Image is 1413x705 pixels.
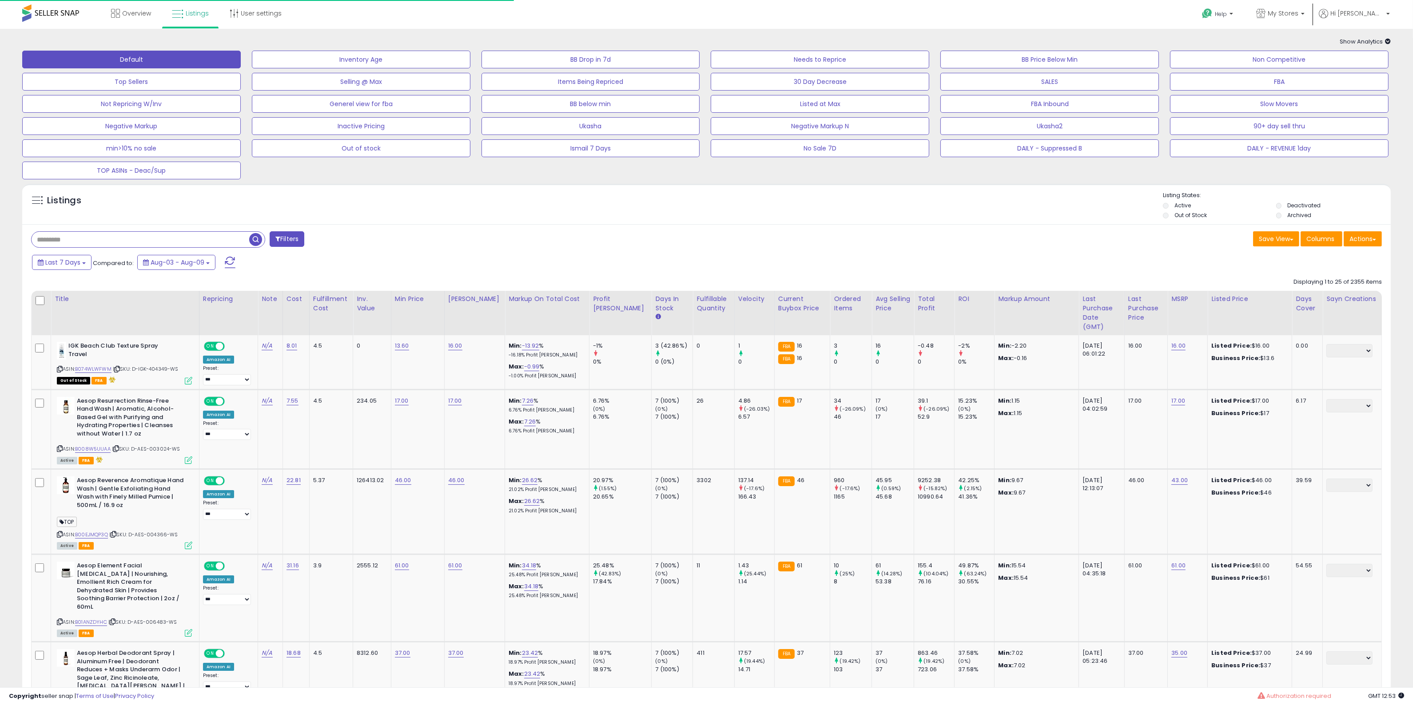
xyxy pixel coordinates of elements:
[998,476,1011,484] strong: Min:
[223,397,238,405] span: OFF
[68,342,176,360] b: IGK Beach Club Texture Spray Travel
[1211,294,1288,304] div: Listed Price
[998,294,1075,304] div: Markup Amount
[77,562,185,613] b: Aesop Element Facial [MEDICAL_DATA] | Nourishing, Emollient Rich Cream for Dehydrated Skin | Prov...
[509,497,582,514] div: %
[593,358,651,366] div: 0%
[738,562,774,570] div: 1.43
[55,294,195,304] div: Title
[1326,294,1378,304] div: Sayn Creations
[834,476,872,484] div: 960
[797,396,802,405] span: 17
[252,139,470,157] button: Out of stock
[109,531,178,538] span: | SKU: D-AES-004366-WS
[923,485,947,492] small: (-15.82%)
[655,562,693,570] div: 7 (100%)
[151,258,204,267] span: Aug-03 - Aug-09
[137,255,215,270] button: Aug-03 - Aug-09
[203,365,251,385] div: Preset:
[77,397,185,440] b: Aesop Resurrection Rinse-Free Hand Wash | Aromatic, Alcohol-Based Gel with Purifying and Hydratin...
[1171,476,1188,485] a: 43.00
[840,485,860,492] small: (-17.6%)
[1170,117,1389,135] button: 90+ day sell thru
[357,476,384,484] div: 126413.02
[697,342,728,350] div: 0
[313,562,346,570] div: 3.9
[797,354,802,362] span: 16
[778,476,795,486] small: FBA
[711,51,929,68] button: Needs to Reprice
[482,139,700,157] button: Ismail 7 Days
[113,365,179,372] span: | SKU: D-IGK-404349-WS
[287,561,299,570] a: 31.16
[1211,476,1285,484] div: $46.00
[738,294,771,304] div: Velocity
[357,562,384,570] div: 2555.12
[778,354,795,364] small: FBA
[357,342,384,350] div: 0
[75,445,111,453] a: B008W5UUAA
[522,649,538,657] a: 23.42
[509,407,582,413] p: 6.76% Profit [PERSON_NAME]
[395,341,409,350] a: 13.60
[958,493,994,501] div: 41.36%
[998,561,1011,570] strong: Min:
[357,397,384,405] div: 234.05
[313,397,346,405] div: 4.5
[697,562,728,570] div: 11
[998,397,1072,405] p: 1.15
[697,476,728,484] div: 3302
[1211,561,1252,570] b: Listed Price:
[115,692,154,700] a: Privacy Policy
[1128,476,1161,484] div: 46.00
[958,342,994,350] div: -2%
[655,476,693,484] div: 7 (100%)
[313,342,346,350] div: 4.5
[1171,341,1186,350] a: 16.00
[655,405,668,412] small: (0%)
[738,493,774,501] div: 166.43
[593,342,651,350] div: -1%
[918,358,954,366] div: 0
[1294,278,1382,286] div: Displaying 1 to 25 of 2355 items
[505,291,589,335] th: The percentage added to the cost of goods (COGS) that forms the calculator for Min & Max prices.
[287,294,306,304] div: Cost
[918,413,954,421] div: 52.9
[223,343,238,350] span: OFF
[1083,294,1121,332] div: Last Purchase Date (GMT)
[203,500,251,520] div: Preset:
[1296,476,1316,484] div: 39.59
[711,117,929,135] button: Negative Markup N
[524,669,541,678] a: 23.42
[22,139,241,157] button: min>10% no sale
[711,95,929,113] button: Listed at Max
[522,396,534,405] a: 7.26
[1211,409,1285,417] div: $17
[205,477,216,485] span: ON
[1168,291,1208,335] th: CSV column name: cust_attr_1_MSRP
[940,73,1159,91] button: SALES
[79,542,94,550] span: FBA
[1211,489,1285,497] div: $46
[738,397,774,405] div: 4.86
[1211,354,1260,362] b: Business Price:
[509,561,522,570] b: Min:
[252,117,470,135] button: Inactive Pricing
[998,476,1072,484] p: 9.67
[918,294,951,313] div: Total Profit
[93,259,134,267] span: Compared to:
[509,373,582,379] p: -1.00% Profit [PERSON_NAME]
[357,294,387,313] div: Inv. value
[1171,561,1186,570] a: 61.00
[834,493,872,501] div: 1165
[448,561,462,570] a: 61.00
[778,562,795,571] small: FBA
[482,73,700,91] button: Items Being Repriced
[1083,342,1118,358] div: [DATE] 06:01:22
[1268,9,1298,18] span: My Stores
[122,9,151,18] span: Overview
[57,342,66,360] img: 31W0TAAZqAL._SL40_.jpg
[876,413,914,421] div: 17
[509,352,582,358] p: -16.18% Profit [PERSON_NAME]
[697,294,731,313] div: Fulfillable Quantity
